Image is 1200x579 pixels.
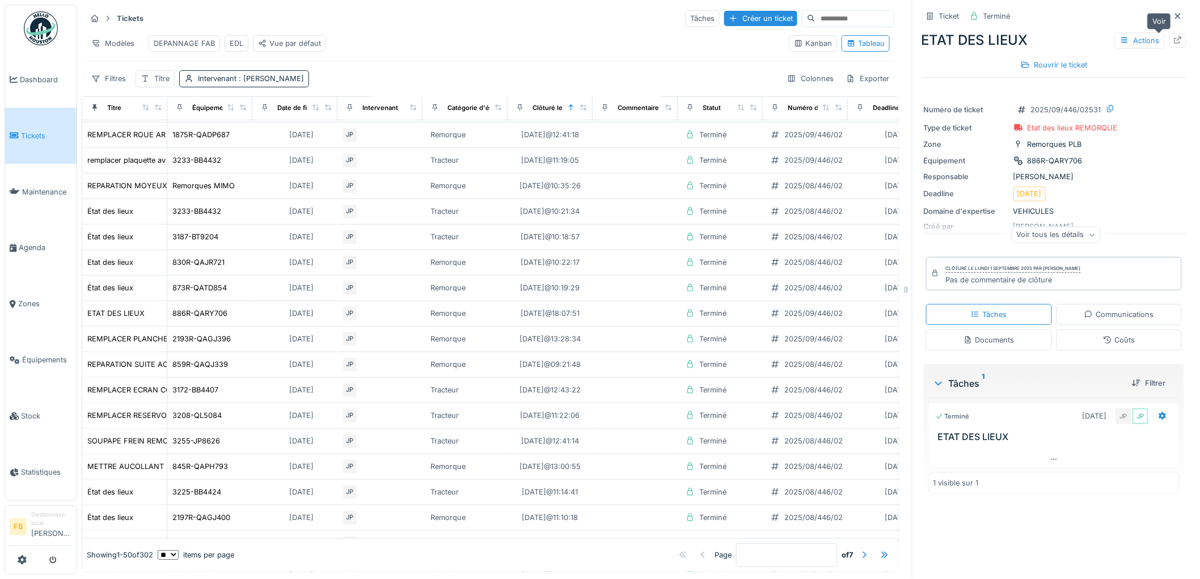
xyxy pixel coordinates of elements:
[885,359,910,370] div: [DATE]
[87,359,195,370] div: REPARATION SUITE ACCIDENT
[342,459,358,475] div: JP
[699,282,726,293] div: Terminé
[946,265,1081,273] div: Clôturé le lundi 1 septembre 2025 par [PERSON_NAME]
[1116,408,1131,424] div: JP
[342,510,358,526] div: JP
[924,122,1009,133] div: Type de ticket
[172,282,227,293] div: 873R-QATD854
[1012,227,1101,243] div: Voir tous les détails
[885,436,910,446] div: [DATE]
[290,436,314,446] div: [DATE]
[784,257,856,268] div: 2025/08/446/02487
[983,11,1011,22] div: Terminé
[1127,375,1171,391] div: Filtrer
[22,354,72,365] span: Équipements
[964,335,1014,345] div: Documents
[699,155,726,166] div: Terminé
[430,155,459,166] div: Tracteur
[1016,57,1092,73] div: Rouvrir le ticket
[519,359,581,370] div: [DATE] @ 09:21:48
[699,333,726,344] div: Terminé
[342,127,358,143] div: JP
[885,461,910,472] div: [DATE]
[290,308,314,319] div: [DATE]
[236,74,304,83] span: : [PERSON_NAME]
[19,242,72,253] span: Agenda
[946,274,1081,285] div: Pas de commentaire de clôture
[885,180,910,191] div: [DATE]
[924,206,1009,217] div: Domaine d'expertise
[885,231,910,242] div: [DATE]
[172,384,218,395] div: 3172-BB4407
[794,38,832,49] div: Kanban
[430,308,466,319] div: Remorque
[430,180,466,191] div: Remorque
[87,461,197,472] div: METTRE AUCOLLANT FACE AV
[342,306,358,322] div: JP
[885,308,910,319] div: [DATE]
[172,257,225,268] div: 830R-QAJR721
[258,38,321,49] div: Vue par défaut
[521,257,580,268] div: [DATE] @ 10:22:17
[784,231,856,242] div: 2025/08/446/02488
[521,410,580,421] div: [DATE] @ 11:22:06
[885,257,910,268] div: [DATE]
[172,180,235,191] div: Remorques MIMO
[699,129,726,140] div: Terminé
[715,550,732,560] div: Page
[172,333,231,344] div: 2193R-QAGJ396
[172,155,221,166] div: 3233-BB4432
[784,359,856,370] div: 2025/08/446/02479
[924,188,1009,199] div: Deadline
[31,510,72,543] li: [PERSON_NAME]
[342,229,358,245] div: JP
[699,308,726,319] div: Terminé
[924,104,1009,115] div: Numéro de ticket
[277,103,335,113] div: Date de fin prévue
[87,282,133,293] div: État des lieux
[447,103,523,113] div: Catégorie d'équipement
[87,436,189,446] div: SOUPAPE FREIN REMORQUE
[290,231,314,242] div: [DATE]
[522,512,578,523] div: [DATE] @ 11:10:18
[885,129,910,140] div: [DATE]
[430,461,466,472] div: Remorque
[342,280,358,296] div: JP
[5,108,77,164] a: Tickets
[699,487,726,497] div: Terminé
[87,308,145,319] div: ETAT DES LIEUX
[1031,104,1101,115] div: 2025/09/446/02531
[618,103,674,113] div: Commentaire final
[5,332,77,388] a: Équipements
[885,487,910,497] div: [DATE]
[87,129,266,140] div: REMPLACER ROUE AR DROIT SUITE ROUE BATTUE
[699,384,726,395] div: Terminé
[290,257,314,268] div: [DATE]
[230,38,243,49] div: EDL
[841,70,894,87] div: Exporter
[784,155,856,166] div: 2025/09/446/02532
[885,206,910,217] div: [DATE]
[5,164,77,220] a: Maintenance
[154,38,215,49] div: DEPANNAGE FAB
[699,206,726,217] div: Terminé
[924,171,1009,182] div: Responsable
[971,309,1007,320] div: Tâches
[982,377,985,390] sup: 1
[784,180,854,191] div: 2025/08/446/02517
[784,461,856,472] div: 2025/08/446/02396
[5,52,77,108] a: Dashboard
[784,384,856,395] div: 2025/08/446/02473
[430,384,459,395] div: Tracteur
[290,410,314,421] div: [DATE]
[21,130,72,141] span: Tickets
[1083,411,1107,421] div: [DATE]
[519,461,581,472] div: [DATE] @ 13:00:55
[342,484,358,500] div: JP
[924,139,1009,150] div: Zone
[430,231,459,242] div: Tracteur
[5,444,77,500] a: Statistiques
[685,10,720,27] div: Tâches
[22,187,72,197] span: Maintenance
[172,461,228,472] div: 845R-QAPH793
